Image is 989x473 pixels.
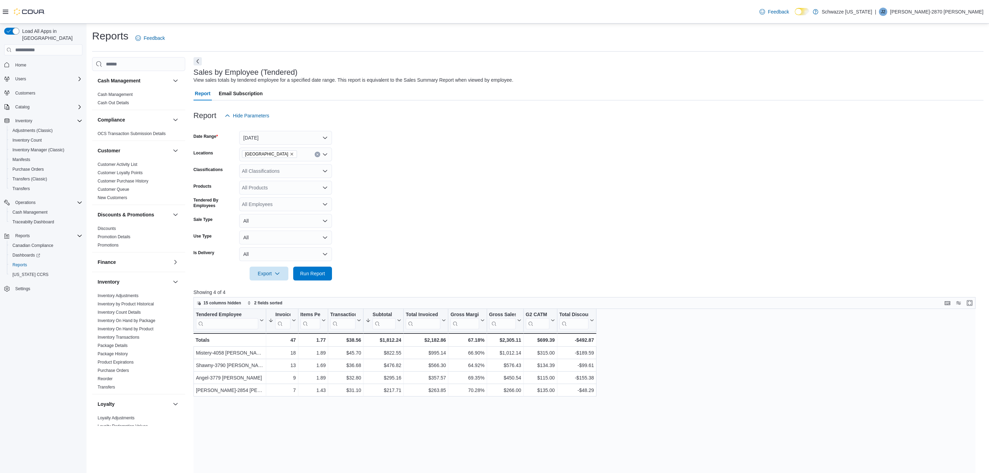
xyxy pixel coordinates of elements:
a: Purchase Orders [10,165,47,173]
div: 7 [268,386,296,394]
span: Users [12,75,82,83]
button: Inventory Count [7,135,85,145]
div: $266.00 [489,386,521,394]
button: Compliance [98,116,170,123]
div: $217.71 [366,386,401,394]
a: Cash Out Details [98,100,129,105]
button: Customer [171,146,180,155]
button: Invoices Sold [268,312,296,329]
span: Customer Queue [98,187,129,192]
a: Reorder [98,376,113,381]
a: Transfers (Classic) [10,175,50,183]
button: All [239,247,332,261]
div: Shawny-3790 [PERSON_NAME] [196,361,264,369]
span: Package Details [98,343,128,348]
button: Users [12,75,29,83]
h3: Compliance [98,116,125,123]
span: Load All Apps in [GEOGRAPHIC_DATA] [19,28,82,42]
div: $1,812.24 [366,336,401,344]
a: Loyalty Adjustments [98,416,135,420]
a: Purchase Orders [98,368,129,373]
button: Open list of options [322,168,328,174]
a: Inventory Count Details [98,310,141,315]
span: Inventory Transactions [98,334,140,340]
div: 1.77 [300,336,326,344]
span: [US_STATE] CCRS [12,272,48,277]
a: Reports [10,261,30,269]
span: Transfers [98,384,115,390]
button: Open list of options [322,202,328,207]
p: Schwazze [US_STATE] [822,8,872,16]
label: Products [194,184,212,189]
span: Transfers [10,185,82,193]
img: Cova [14,8,45,15]
div: Transaction Average [330,312,356,318]
span: Manifests [10,155,82,164]
div: 47 [268,336,296,344]
h3: Sales by Employee (Tendered) [194,68,298,77]
span: Discounts [98,226,116,231]
button: Cash Management [7,207,85,217]
div: Gross Margin [450,312,479,329]
a: Dashboards [7,250,85,260]
span: Inventory Manager (Classic) [12,147,64,153]
span: Customers [15,90,35,96]
a: Transfers [98,385,115,390]
span: Cash Management [98,92,133,97]
button: Operations [1,198,85,207]
button: Discounts & Promotions [98,211,170,218]
p: Showing 4 of 4 [194,289,983,296]
span: New Customers [98,195,127,200]
a: Customer Activity List [98,162,137,167]
span: Washington CCRS [10,270,82,279]
button: Display options [954,299,963,307]
span: Package History [98,351,128,357]
a: Customers [12,89,38,97]
div: Subtotal [372,312,396,329]
a: Inventory by Product Historical [98,302,154,306]
div: -$492.87 [559,336,594,344]
div: Items Per Transaction [300,312,320,318]
h3: Discounts & Promotions [98,211,154,218]
div: Invoices Sold [275,312,290,318]
button: Inventory [12,117,35,125]
button: Export [250,267,288,280]
a: Inventory On Hand by Package [98,318,155,323]
button: Inventory [98,278,170,285]
button: Gross Margin [450,312,484,329]
button: Catalog [12,103,32,111]
span: Reports [10,261,82,269]
span: Inventory Count [12,137,42,143]
span: Run Report [300,270,325,277]
div: $45.70 [330,349,361,357]
a: Inventory Count [10,136,45,144]
a: Customer Purchase History [98,179,149,184]
div: G2 CATM [525,312,549,329]
h3: Finance [98,259,116,266]
span: Hide Parameters [233,112,269,119]
button: Finance [98,259,170,266]
div: Discounts & Promotions [92,224,185,252]
button: Open list of options [322,152,328,157]
button: Remove EV10 Sunland Park from selection in this group [290,152,294,156]
div: Cash Management [92,90,185,110]
div: Totals [196,336,264,344]
div: 66.90% [450,349,484,357]
span: Adjustments (Classic) [12,128,53,133]
button: 15 columns hidden [194,299,244,307]
span: Home [15,62,26,68]
button: Total Invoiced [406,312,446,329]
div: 64.92% [450,361,484,369]
a: Inventory On Hand by Product [98,327,153,331]
div: $1,012.14 [489,349,521,357]
span: J2 [881,8,885,16]
div: Mistery-4058 [PERSON_NAME] [196,349,264,357]
button: Items Per Transaction [300,312,326,329]
span: Reports [15,233,30,239]
div: $2,305.11 [489,336,521,344]
button: Cash Management [171,77,180,85]
div: Inventory [92,292,185,394]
